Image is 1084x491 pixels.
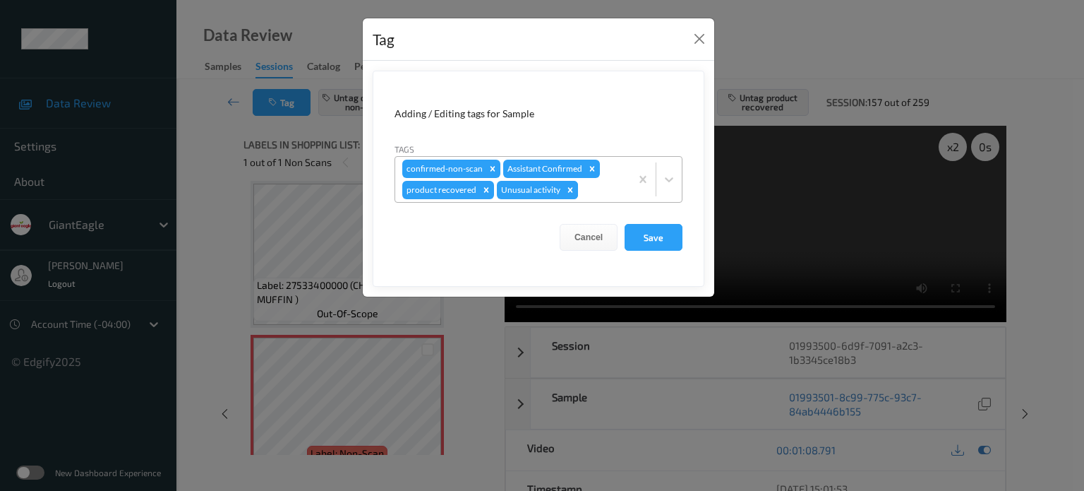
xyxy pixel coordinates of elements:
[503,160,584,178] div: Assistant Confirmed
[395,107,682,121] div: Adding / Editing tags for Sample
[485,160,500,178] div: Remove confirmed-non-scan
[689,29,709,49] button: Close
[402,181,478,199] div: product recovered
[402,160,485,178] div: confirmed-non-scan
[497,181,562,199] div: Unusual activity
[584,160,600,178] div: Remove Assistant Confirmed
[395,143,414,155] label: Tags
[562,181,578,199] div: Remove Unusual activity
[478,181,494,199] div: Remove product recovered
[625,224,682,251] button: Save
[373,28,395,51] div: Tag
[560,224,618,251] button: Cancel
